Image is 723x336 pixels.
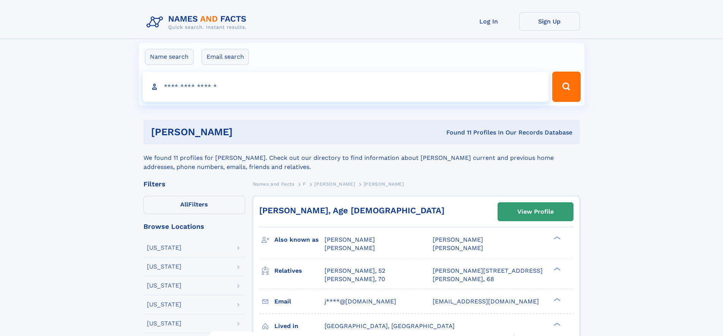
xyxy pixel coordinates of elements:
a: Log In [458,12,519,31]
span: [PERSON_NAME] [324,236,375,243]
div: [US_STATE] [147,264,181,270]
div: ❯ [552,236,561,241]
div: Found 11 Profiles In Our Records Database [339,128,572,137]
h1: [PERSON_NAME] [151,127,340,137]
input: search input [143,72,549,102]
div: [US_STATE] [147,283,181,289]
a: [PERSON_NAME], 70 [324,275,385,283]
div: Filters [143,181,245,188]
div: Browse Locations [143,223,245,230]
span: [PERSON_NAME] [364,181,404,187]
a: F [303,179,306,189]
a: [PERSON_NAME], 52 [324,267,385,275]
a: Sign Up [519,12,580,31]
h3: Lived in [274,320,324,333]
a: [PERSON_NAME] [314,179,355,189]
label: Email search [202,49,249,65]
a: [PERSON_NAME], Age [DEMOGRAPHIC_DATA] [259,206,444,215]
span: F [303,181,306,187]
div: [US_STATE] [147,320,181,327]
span: [PERSON_NAME] [324,244,375,252]
span: [GEOGRAPHIC_DATA], [GEOGRAPHIC_DATA] [324,322,455,330]
span: [PERSON_NAME] [433,244,483,252]
h3: Also known as [274,233,324,246]
div: [US_STATE] [147,302,181,308]
a: [PERSON_NAME], 68 [433,275,494,283]
span: All [180,201,188,208]
a: View Profile [498,203,573,221]
span: [PERSON_NAME] [433,236,483,243]
div: ❯ [552,297,561,302]
label: Name search [145,49,194,65]
div: View Profile [517,203,554,220]
h3: Relatives [274,264,324,277]
button: Search Button [552,72,580,102]
span: [EMAIL_ADDRESS][DOMAIN_NAME] [433,298,539,305]
div: We found 11 profiles for [PERSON_NAME]. Check out our directory to find information about [PERSON... [143,144,580,172]
a: Names and Facts [253,179,295,189]
div: [US_STATE] [147,245,181,251]
div: ❯ [552,266,561,271]
div: ❯ [552,322,561,327]
span: [PERSON_NAME] [314,181,355,187]
h3: Email [274,295,324,308]
label: Filters [143,196,245,214]
a: [PERSON_NAME][STREET_ADDRESS] [433,267,543,275]
img: Logo Names and Facts [143,12,253,33]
